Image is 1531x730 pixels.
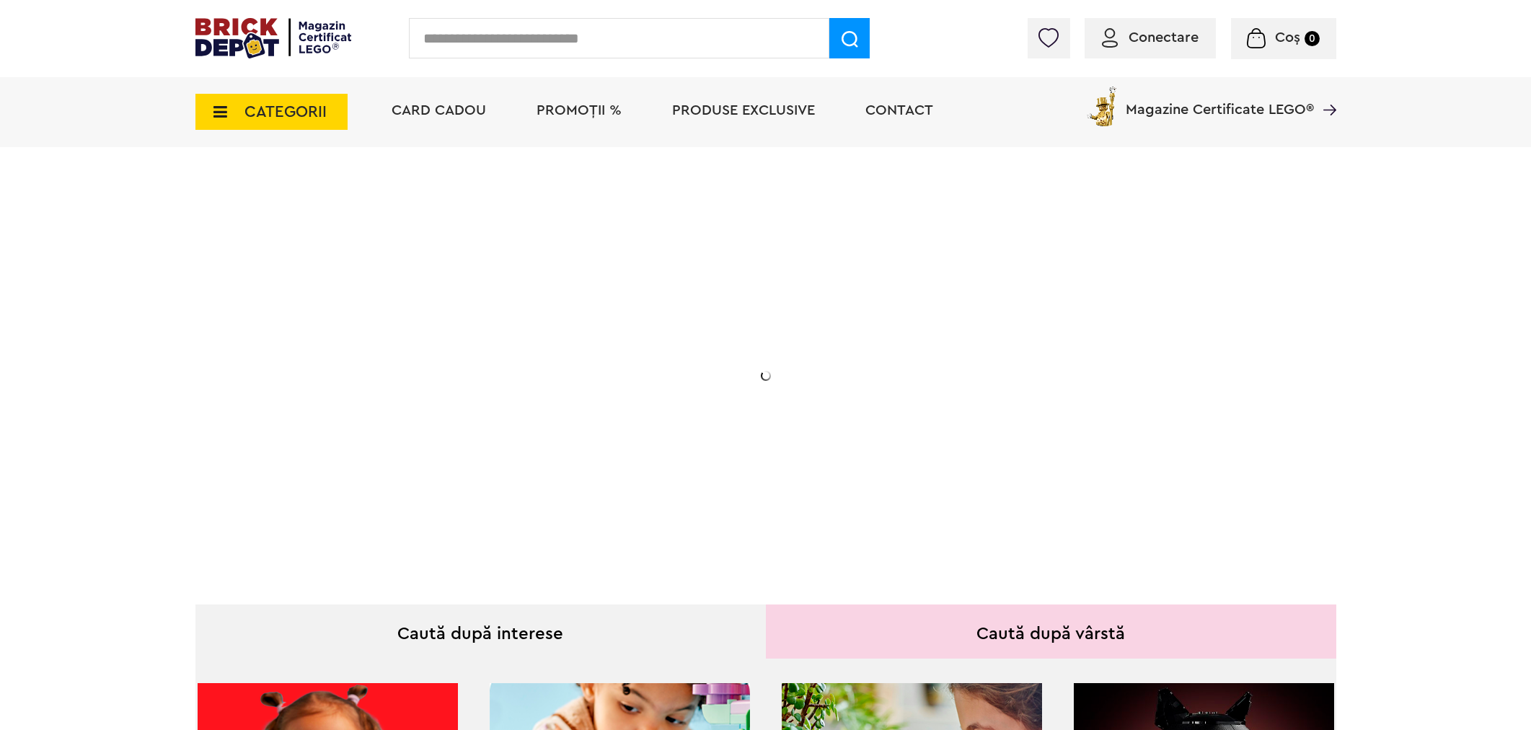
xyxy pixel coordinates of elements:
[392,103,486,118] a: Card Cadou
[1314,84,1336,98] a: Magazine Certificate LEGO®
[766,604,1336,659] div: Caută după vârstă
[298,450,586,468] div: Află detalii
[195,604,766,659] div: Caută după interese
[244,104,327,120] span: CATEGORII
[1275,30,1300,45] span: Coș
[537,103,622,118] a: PROMOȚII %
[1102,30,1199,45] a: Conectare
[672,103,815,118] a: Produse exclusive
[865,103,933,118] a: Contact
[1305,31,1320,46] small: 0
[1129,30,1199,45] span: Conectare
[298,291,586,343] h1: Cadou VIP 40772
[1126,84,1314,117] span: Magazine Certificate LEGO®
[298,357,586,418] h2: Seria de sărbători: Fantomă luminoasă. Promoția este valabilă în perioada [DATE] - [DATE].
